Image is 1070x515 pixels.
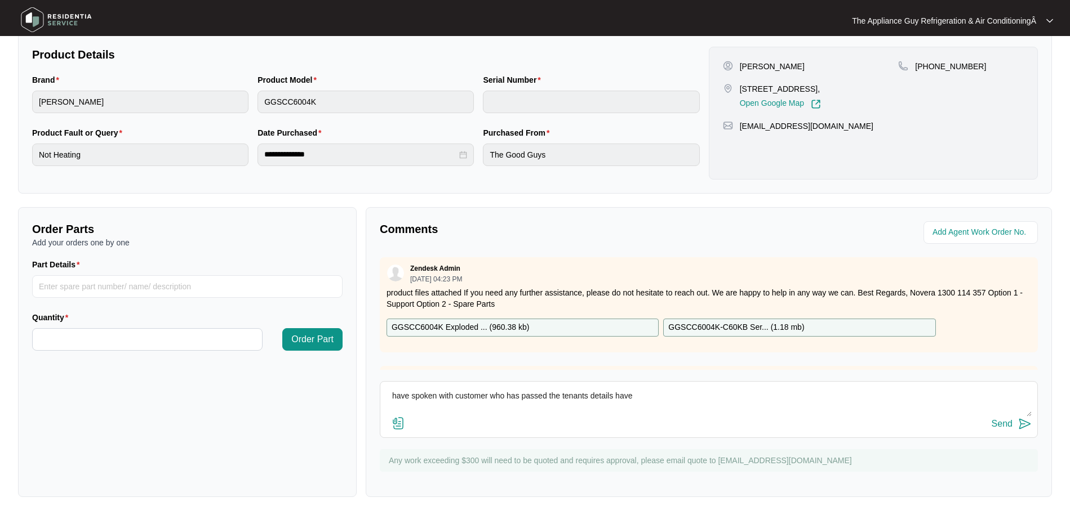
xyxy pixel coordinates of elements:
[1018,417,1032,431] img: send-icon.svg
[33,329,262,350] input: Quantity
[282,328,343,351] button: Order Part
[410,264,460,273] p: Zendesk Admin
[740,83,821,95] p: [STREET_ADDRESS],
[32,275,343,298] input: Part Details
[32,47,700,62] p: Product Details
[483,74,545,86] label: Serial Number
[392,321,529,334] p: GGSCC6004K Exploded ... ( 960.38 kb )
[257,91,474,113] input: Product Model
[32,312,73,323] label: Quantity
[387,287,1031,310] p: product files attached If you need any further assistance, please do not hesitate to reach out. W...
[32,237,343,248] p: Add your orders one by one
[17,3,96,37] img: residentia service logo
[386,387,1032,417] textarea: have spoken with customer who has passed the tenants details have
[811,99,821,109] img: Link-External
[740,120,873,132] p: [EMAIL_ADDRESS][DOMAIN_NAME]
[410,276,462,283] p: [DATE] 04:23 PM
[992,419,1013,429] div: Send
[668,321,804,334] p: GGSCC6004K-C60KB Ser... ( 1.18 mb )
[483,127,554,138] label: Purchased From
[392,417,405,430] img: file-attachment-doc.svg
[32,91,248,113] input: Brand
[915,61,986,72] p: [PHONE_NUMBER]
[933,226,1031,239] input: Add Agent Work Order No.
[898,61,908,71] img: map-pin
[483,91,699,113] input: Serial Number
[852,15,1036,26] p: The Appliance Guy Refrigeration & Air ConditioningÂ
[32,221,343,237] p: Order Parts
[1046,18,1053,24] img: dropdown arrow
[257,127,326,138] label: Date Purchased
[32,144,248,166] input: Product Fault or Query
[740,99,821,109] a: Open Google Map
[257,74,321,86] label: Product Model
[992,417,1032,432] button: Send
[740,61,805,72] p: [PERSON_NAME]
[380,221,701,237] p: Comments
[723,120,733,131] img: map-pin
[483,144,699,166] input: Purchased From
[32,74,64,86] label: Brand
[723,83,733,93] img: map-pin
[387,265,404,281] img: user.svg
[389,455,1032,466] p: Any work exceeding $300 will need to be quoted and requires approval, please email quote to [EMAI...
[291,333,334,346] span: Order Part
[32,127,127,138] label: Product Fault or Query
[723,61,733,71] img: user-pin
[32,259,85,270] label: Part Details
[264,149,457,160] input: Date Purchased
